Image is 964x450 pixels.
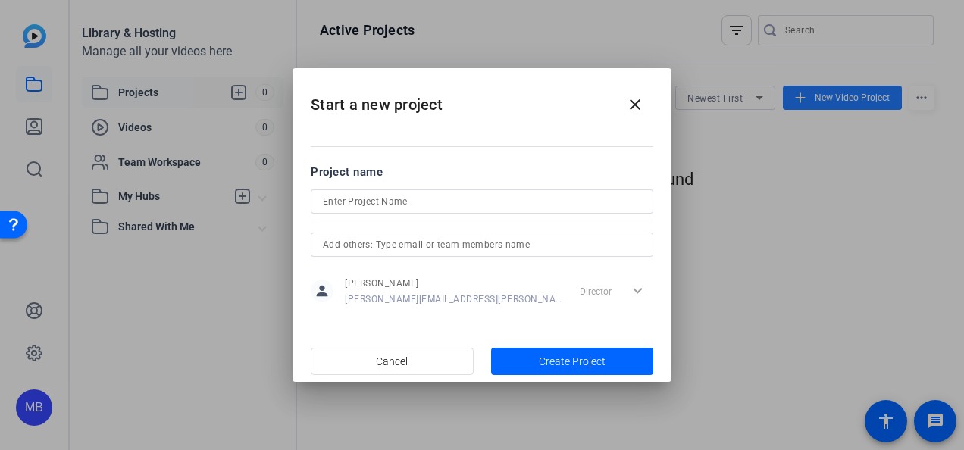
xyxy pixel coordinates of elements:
[376,347,408,376] span: Cancel
[293,68,671,130] h2: Start a new project
[323,236,641,254] input: Add others: Type email or team members name
[491,348,654,375] button: Create Project
[311,280,333,302] mat-icon: person
[345,277,562,289] span: [PERSON_NAME]
[311,164,653,180] div: Project name
[626,95,644,114] mat-icon: close
[323,192,641,211] input: Enter Project Name
[345,293,562,305] span: [PERSON_NAME][EMAIL_ADDRESS][PERSON_NAME][DOMAIN_NAME]
[539,354,606,370] span: Create Project
[311,348,474,375] button: Cancel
